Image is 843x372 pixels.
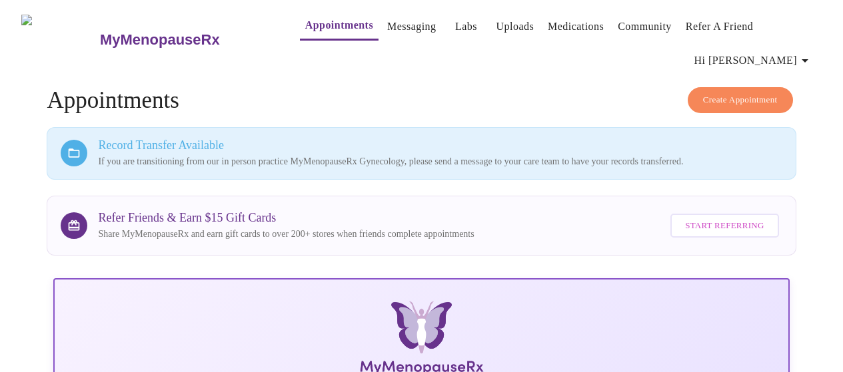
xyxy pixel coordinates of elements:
a: Uploads [496,17,534,36]
a: Labs [455,17,477,36]
button: Create Appointment [688,87,793,113]
img: MyMenopauseRx Logo [21,15,98,65]
a: Appointments [305,16,373,35]
button: Appointments [300,12,379,41]
a: Medications [548,17,604,36]
a: Messaging [387,17,436,36]
span: Start Referring [685,218,764,234]
button: Labs [445,13,488,40]
p: Share MyMenopauseRx and earn gift cards to over 200+ stores when friends complete appointments [98,228,474,241]
button: Uploads [491,13,540,40]
h3: MyMenopauseRx [100,31,220,49]
a: Refer a Friend [686,17,754,36]
button: Medications [542,13,609,40]
button: Start Referring [670,214,778,238]
a: MyMenopauseRx [98,17,273,63]
h3: Refer Friends & Earn $15 Gift Cards [98,211,474,225]
a: Start Referring [667,207,782,245]
h4: Appointments [47,87,796,114]
button: Hi [PERSON_NAME] [689,47,818,74]
button: Messaging [382,13,441,40]
a: Community [618,17,672,36]
h3: Record Transfer Available [98,138,782,152]
span: Create Appointment [703,93,778,108]
p: If you are transitioning from our in person practice MyMenopauseRx Gynecology, please send a mess... [98,155,782,168]
span: Hi [PERSON_NAME] [694,51,813,70]
button: Community [612,13,677,40]
button: Refer a Friend [680,13,759,40]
